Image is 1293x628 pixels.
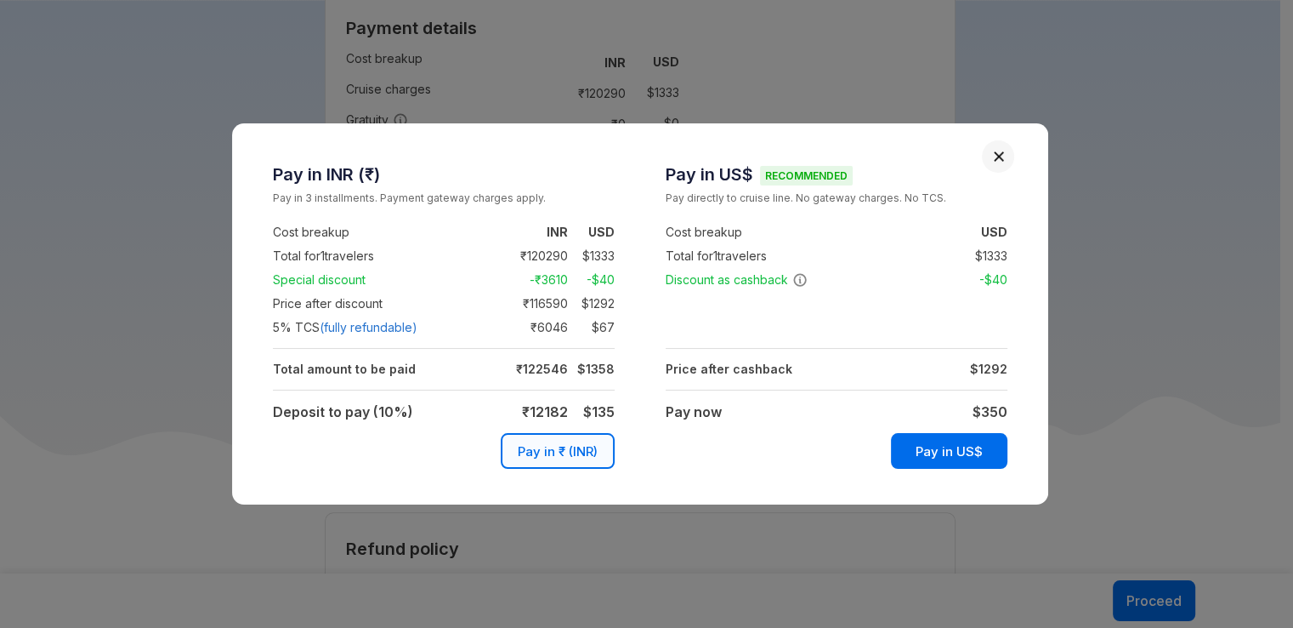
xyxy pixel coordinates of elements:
td: ₹ 116590 [496,294,568,314]
td: Cost breakup [273,220,496,244]
td: Special discount [273,268,496,292]
strong: USD [588,225,615,239]
button: Close [993,151,1005,163]
strong: ₹ 12182 [522,403,568,420]
small: Pay directly to cruise line. No gateway charges. No TCS. [666,190,1007,207]
strong: $ 1292 [970,362,1007,376]
td: $ 67 [568,317,615,338]
strong: USD [981,225,1007,239]
td: $ 1333 [568,246,615,266]
td: -₹ 3610 [496,270,568,290]
td: -$ 40 [961,270,1007,290]
button: Pay in US$ [891,433,1007,469]
span: Recommended [760,166,853,186]
td: Total for 1 travelers [273,244,496,268]
strong: Price after cashback [666,362,792,376]
span: (fully refundable) [320,319,417,336]
button: Pay in ₹ (INR) [501,433,615,469]
strong: $ 135 [583,403,615,420]
strong: Deposit to pay (10%) [273,403,413,420]
td: ₹ 6046 [496,317,568,338]
td: $ 1333 [961,246,1007,266]
strong: Total amount to be paid [273,362,416,376]
td: Price after discount [273,292,496,316]
h3: Pay in INR (₹) [273,164,615,185]
strong: INR [547,225,568,239]
td: 5 % TCS [273,316,496,340]
small: Pay in 3 installments. Payment gateway charges apply. [273,190,615,207]
strong: $ 350 [973,403,1007,420]
strong: $ 1358 [577,362,615,376]
td: Total for 1 travelers [666,244,889,268]
td: Cost breakup [666,220,889,244]
strong: ₹ 122546 [516,362,568,376]
td: ₹ 120290 [496,246,568,266]
strong: Pay now [666,403,722,420]
td: $ 1292 [568,294,615,314]
td: -$ 40 [568,270,615,290]
span: Discount as cashback [666,271,808,288]
h3: Pay in US$ [666,164,1007,185]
